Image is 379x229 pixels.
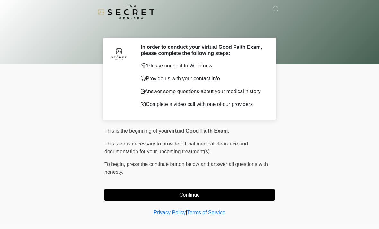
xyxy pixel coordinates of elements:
strong: virtual Good Faith Exam [169,128,228,134]
a: Privacy Policy [154,210,186,215]
span: This is the beginning of your [104,128,169,134]
a: Terms of Service [187,210,225,215]
img: It's A Secret Med Spa Logo [98,5,154,19]
p: Please connect to Wi-Fi now [141,62,265,70]
span: . [228,128,229,134]
p: Complete a video call with one of our providers [141,101,265,108]
h1: ‎ ‎ [100,23,279,35]
span: To begin, [104,162,127,167]
span: This step is necessary to provide official medical clearance and documentation for your upcoming ... [104,141,248,154]
h2: In order to conduct your virtual Good Faith Exam, please complete the following steps: [141,44,265,56]
span: press the continue button below and answer all questions with honesty. [104,162,268,175]
img: Agent Avatar [109,44,128,63]
a: | [186,210,187,215]
button: Continue [104,189,275,201]
p: Answer some questions about your medical history [141,88,265,95]
p: Provide us with your contact info [141,75,265,83]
